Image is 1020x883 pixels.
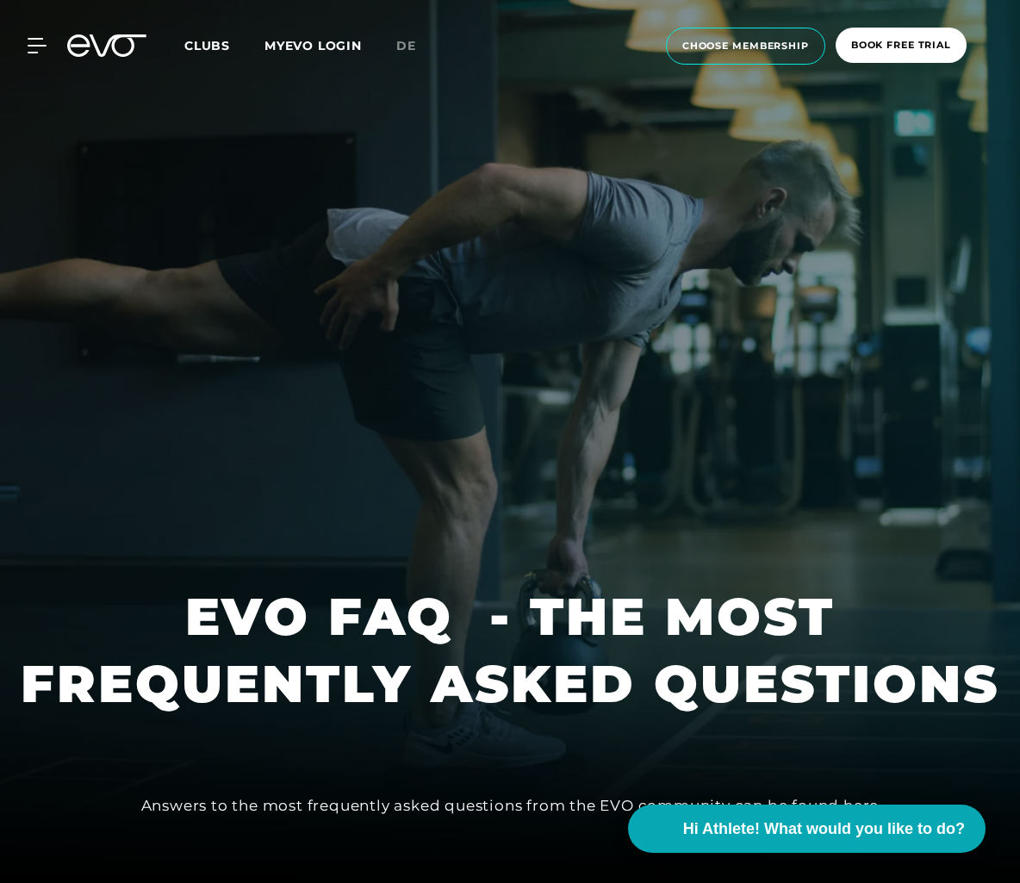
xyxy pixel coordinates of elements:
[396,38,416,53] span: de
[628,805,986,853] button: Hi Athlete! What would you like to do?
[661,28,830,65] a: choose membership
[830,28,972,65] a: book free trial
[14,583,1006,718] h1: EVO FAQ - THE MOST FREQUENTLY ASKED QUESTIONS
[184,37,264,53] a: Clubs
[264,38,362,53] a: MYEVO LOGIN
[396,36,437,56] a: de
[184,38,230,53] span: Clubs
[141,792,880,819] div: Answers to the most frequently asked questions from the EVO community can be found here
[683,818,965,841] span: Hi Athlete! What would you like to do?
[851,38,951,53] span: book free trial
[682,39,809,53] span: choose membership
